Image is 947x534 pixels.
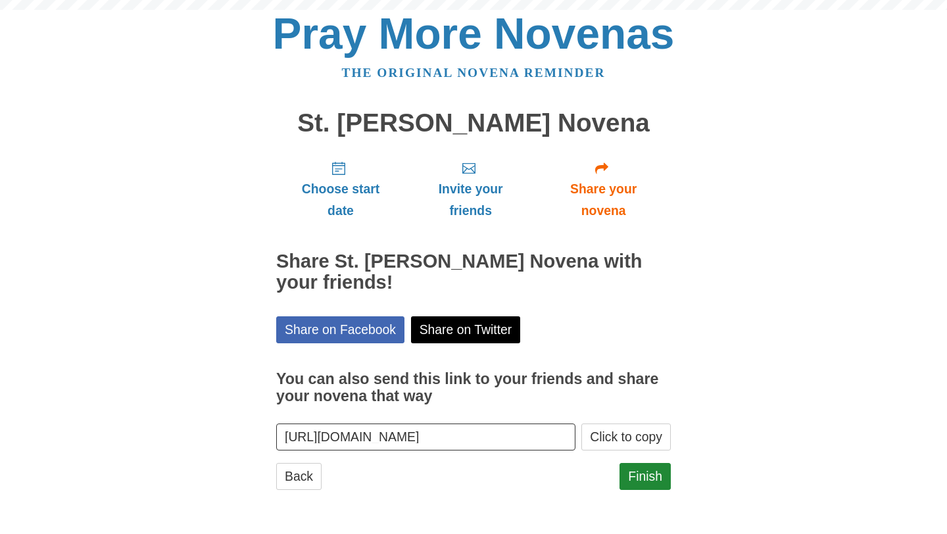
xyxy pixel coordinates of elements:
a: Choose start date [276,150,405,228]
h2: Share St. [PERSON_NAME] Novena with your friends! [276,251,671,293]
a: Back [276,463,322,490]
a: Pray More Novenas [273,9,675,58]
span: Invite your friends [418,178,523,222]
a: Finish [619,463,671,490]
h1: St. [PERSON_NAME] Novena [276,109,671,137]
a: The original novena reminder [342,66,606,80]
button: Click to copy [581,424,671,450]
a: Share on Facebook [276,316,404,343]
span: Share your novena [549,178,658,222]
a: Share your novena [536,150,671,228]
a: Share on Twitter [411,316,521,343]
a: Invite your friends [405,150,536,228]
span: Choose start date [289,178,392,222]
h3: You can also send this link to your friends and share your novena that way [276,371,671,404]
